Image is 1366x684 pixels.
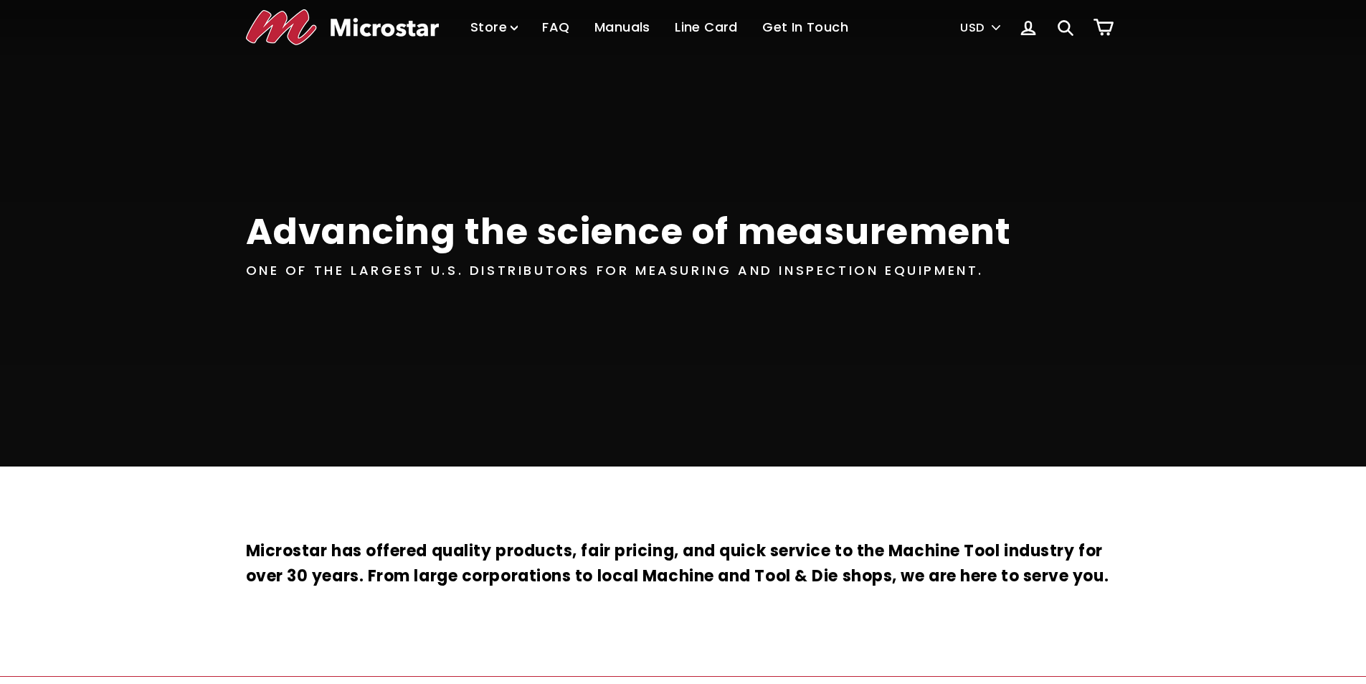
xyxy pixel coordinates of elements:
[584,6,661,49] a: Manuals
[246,9,439,45] img: Microstar Electronics
[246,207,1012,257] div: Advancing the science of measurement
[531,6,580,49] a: FAQ
[751,6,859,49] a: Get In Touch
[246,538,1121,589] h3: Microstar has offered quality products, fair pricing, and quick service to the Machine Tool indus...
[460,6,528,49] a: Store
[246,261,985,281] div: One of the largest U.S. distributors for measuring and inspection equipment.
[664,6,749,49] a: Line Card
[460,6,859,49] ul: Primary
